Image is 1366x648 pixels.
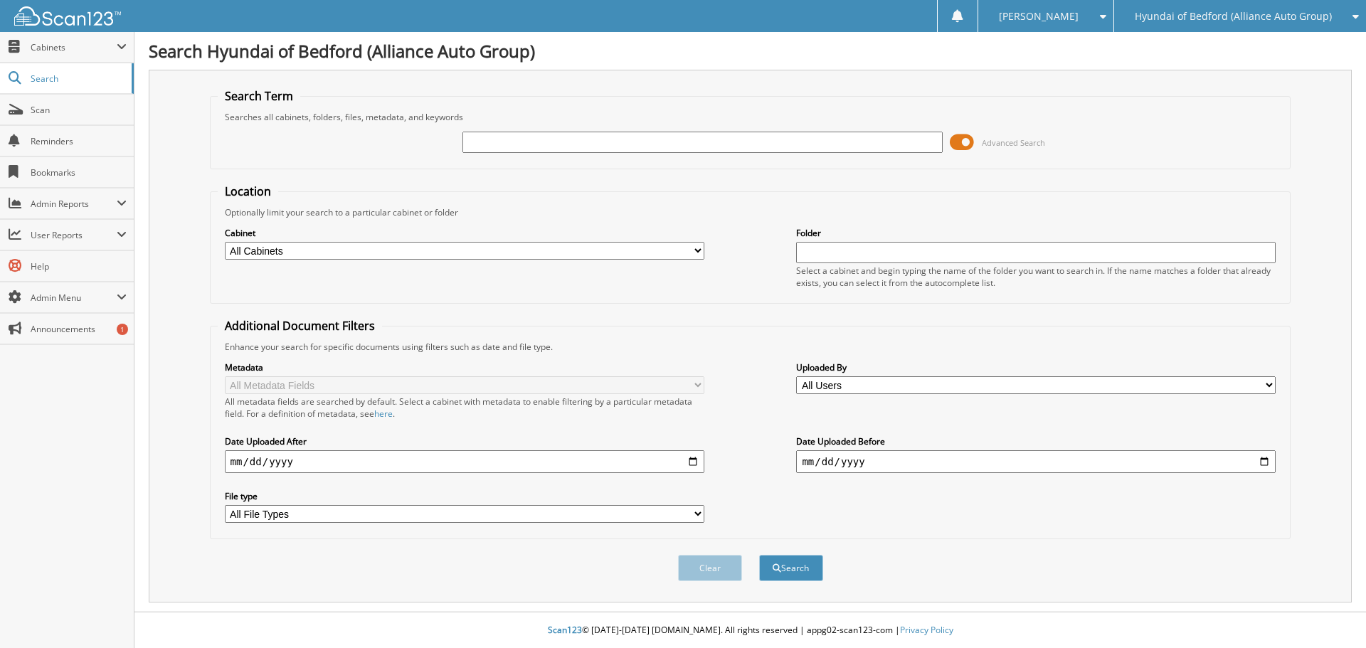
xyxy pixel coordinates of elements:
span: Admin Reports [31,198,117,210]
legend: Additional Document Filters [218,318,382,334]
label: Date Uploaded Before [796,435,1276,447]
label: Uploaded By [796,361,1276,373]
legend: Search Term [218,88,300,104]
div: Select a cabinet and begin typing the name of the folder you want to search in. If the name match... [796,265,1276,289]
span: Search [31,73,125,85]
input: end [796,450,1276,473]
label: Metadata [225,361,704,373]
span: Bookmarks [31,166,127,179]
span: Scan [31,104,127,116]
span: Announcements [31,323,127,335]
span: Cabinets [31,41,117,53]
h1: Search Hyundai of Bedford (Alliance Auto Group) [149,39,1352,63]
span: Help [31,260,127,272]
span: Admin Menu [31,292,117,304]
legend: Location [218,184,278,199]
span: Advanced Search [982,137,1045,148]
a: here [374,408,393,420]
div: Searches all cabinets, folders, files, metadata, and keywords [218,111,1283,123]
label: Date Uploaded After [225,435,704,447]
button: Clear [678,555,742,581]
span: [PERSON_NAME] [999,12,1079,21]
span: Reminders [31,135,127,147]
div: Enhance your search for specific documents using filters such as date and file type. [218,341,1283,353]
span: Scan123 [548,624,582,636]
div: 1 [117,324,128,335]
input: start [225,450,704,473]
label: File type [225,490,704,502]
div: All metadata fields are searched by default. Select a cabinet with metadata to enable filtering b... [225,395,704,420]
img: scan123-logo-white.svg [14,6,121,26]
span: Hyundai of Bedford (Alliance Auto Group) [1135,12,1332,21]
label: Folder [796,227,1276,239]
div: Optionally limit your search to a particular cabinet or folder [218,206,1283,218]
div: © [DATE]-[DATE] [DOMAIN_NAME]. All rights reserved | appg02-scan123-com | [134,613,1366,648]
button: Search [759,555,823,581]
span: User Reports [31,229,117,241]
label: Cabinet [225,227,704,239]
a: Privacy Policy [900,624,953,636]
